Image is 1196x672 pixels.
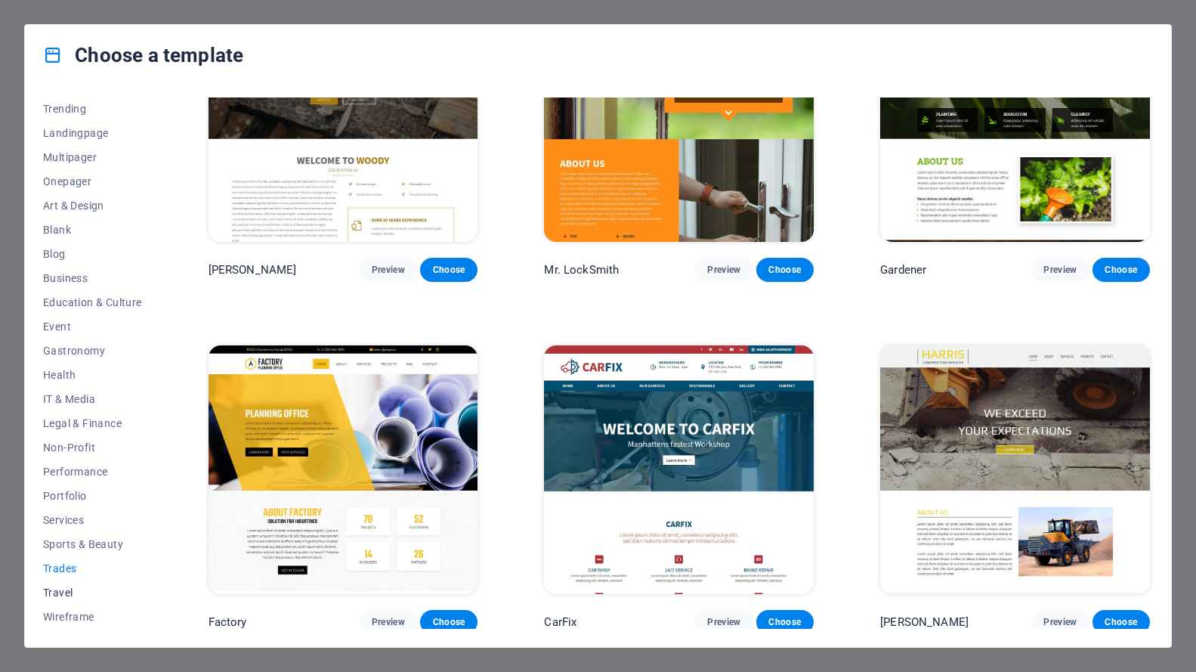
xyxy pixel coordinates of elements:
span: Preview [1043,264,1077,276]
span: Choose [432,264,465,276]
button: Choose [420,610,477,634]
button: Wireframe [43,605,142,629]
span: Sports & Beauty [43,538,142,550]
img: Factory [209,345,478,594]
span: Choose [1105,264,1138,276]
img: CarFix [544,345,814,594]
button: Health [43,363,142,387]
img: Harris [880,345,1150,594]
span: Preview [707,616,740,628]
button: Event [43,314,142,339]
span: Preview [372,264,405,276]
span: IT & Media [43,393,142,405]
button: Preview [360,258,417,282]
span: Onepager [43,175,142,187]
span: Choose [432,616,465,628]
span: Business [43,272,142,284]
span: Blog [43,248,142,260]
span: Choose [1105,616,1138,628]
button: Legal & Finance [43,411,142,435]
span: Preview [1043,616,1077,628]
span: Blank [43,224,142,236]
span: Performance [43,466,142,478]
button: Performance [43,460,142,484]
span: Portfolio [43,490,142,502]
button: Art & Design [43,194,142,218]
span: Services [43,514,142,526]
button: Blank [43,218,142,242]
span: Multipager [43,151,142,163]
p: CarFix [544,615,576,630]
button: Choose [420,258,477,282]
button: Choose [1092,610,1150,634]
span: Art & Design [43,200,142,212]
button: Multipager [43,145,142,169]
button: Non-Profit [43,435,142,460]
span: Event [43,321,142,333]
button: Business [43,266,142,290]
button: Choose [756,610,814,634]
span: Education & Culture [43,296,142,308]
button: Trades [43,556,142,581]
span: Choose [768,616,802,628]
span: Trades [43,562,142,574]
span: Preview [372,616,405,628]
button: Onepager [43,169,142,194]
button: Blog [43,242,142,266]
span: Choose [768,264,802,276]
button: Preview [695,610,753,634]
button: Preview [695,258,753,282]
button: Services [43,508,142,532]
p: Mr. LockSmith [544,262,619,277]
button: IT & Media [43,387,142,411]
span: Preview [707,264,740,276]
button: Landingpage [43,121,142,145]
span: Landingpage [43,127,142,139]
span: Travel [43,587,142,599]
button: Preview [1031,258,1089,282]
button: Gastronomy [43,339,142,363]
button: Choose [1092,258,1150,282]
p: Gardener [880,262,926,277]
span: Legal & Finance [43,417,142,429]
button: Travel [43,581,142,605]
p: Factory [209,615,247,630]
h4: Choose a template [43,43,243,67]
span: Health [43,369,142,381]
button: Preview [1031,610,1089,634]
button: Education & Culture [43,290,142,314]
p: [PERSON_NAME] [880,615,969,630]
button: Sports & Beauty [43,532,142,556]
span: Trending [43,103,142,115]
button: Preview [360,610,417,634]
p: [PERSON_NAME] [209,262,297,277]
span: Gastronomy [43,345,142,357]
button: Portfolio [43,484,142,508]
button: Trending [43,97,142,121]
span: Non-Profit [43,441,142,454]
button: Choose [756,258,814,282]
span: Wireframe [43,611,142,623]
